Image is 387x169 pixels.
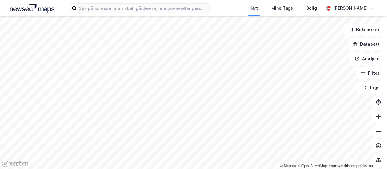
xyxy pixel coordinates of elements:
a: Improve this map [329,164,359,168]
button: Datasett [348,38,385,50]
input: Søk på adresse, matrikkel, gårdeiere, leietakere eller personer [76,4,209,13]
button: Analyse [350,53,385,65]
div: Bolig [306,5,317,12]
iframe: Chat Widget [357,140,387,169]
button: Bokmerker [344,24,385,36]
a: Mapbox [280,164,297,168]
div: Kontrollprogram for chat [357,140,387,169]
button: Filter [356,67,385,79]
img: logo.a4113a55bc3d86da70a041830d287a7e.svg [10,4,54,13]
div: Kart [249,5,258,12]
a: Mapbox homepage [2,160,28,167]
button: Tags [356,82,385,94]
div: [PERSON_NAME] [333,5,368,12]
div: Mine Tags [271,5,293,12]
a: OpenStreetMap [298,164,327,168]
